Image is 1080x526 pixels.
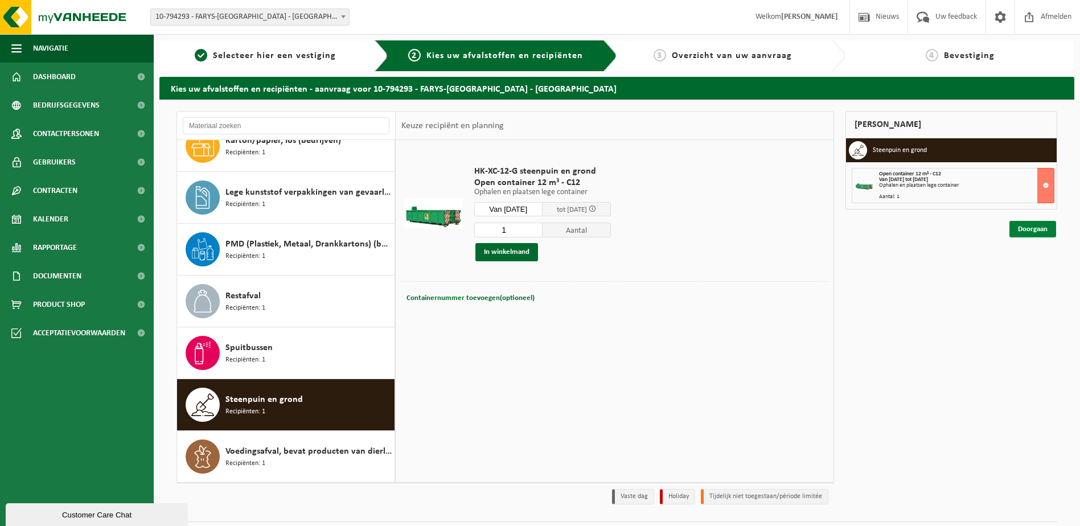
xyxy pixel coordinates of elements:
[879,194,1054,200] div: Aantal: 1
[781,13,838,21] strong: [PERSON_NAME]
[474,188,611,196] p: Ophalen en plaatsen lege container
[672,51,792,60] span: Overzicht van uw aanvraag
[612,489,654,504] li: Vaste dag
[6,501,190,526] iframe: chat widget
[879,183,1054,188] div: Ophalen en plaatsen lege container
[177,431,395,482] button: Voedingsafval, bevat producten van dierlijke oorsprong, onverpakt, categorie 3 Recipiënten: 1
[474,202,543,216] input: Selecteer datum
[701,489,828,504] li: Tijdelijk niet toegestaan/période limitée
[873,141,927,159] h3: Steenpuin en grond
[660,489,695,504] li: Holiday
[225,186,392,199] span: Lege kunststof verpakkingen van gevaarlijke stoffen
[150,9,350,26] span: 10-794293 - FARYS-ASSE - ASSE
[557,206,587,213] span: tot [DATE]
[33,34,68,63] span: Navigatie
[33,233,77,262] span: Rapportage
[396,112,510,140] div: Keuze recipiënt en planning
[474,177,611,188] span: Open container 12 m³ - C12
[33,148,76,176] span: Gebruikers
[654,49,666,61] span: 3
[177,224,395,276] button: PMD (Plastiek, Metaal, Drankkartons) (bedrijven) Recipiënten: 1
[177,379,395,431] button: Steenpuin en grond Recipiënten: 1
[177,327,395,379] button: Spuitbussen Recipiënten: 1
[474,166,611,177] span: HK-XC-12-G steenpuin en grond
[225,393,303,406] span: Steenpuin en grond
[879,171,941,177] span: Open container 12 m³ - C12
[225,237,392,251] span: PMD (Plastiek, Metaal, Drankkartons) (bedrijven)
[879,176,928,183] strong: Van [DATE] tot [DATE]
[225,303,265,314] span: Recipiënten: 1
[183,117,389,134] input: Materiaal zoeken
[944,51,995,60] span: Bevestiging
[225,458,265,469] span: Recipiënten: 1
[177,276,395,327] button: Restafval Recipiënten: 1
[1009,221,1056,237] a: Doorgaan
[845,111,1057,138] div: [PERSON_NAME]
[165,49,366,63] a: 1Selecteer hier een vestiging
[33,262,81,290] span: Documenten
[543,223,611,237] span: Aantal
[225,147,265,158] span: Recipiënten: 1
[225,445,392,458] span: Voedingsafval, bevat producten van dierlijke oorsprong, onverpakt, categorie 3
[225,251,265,262] span: Recipiënten: 1
[406,294,535,302] span: Containernummer toevoegen(optioneel)
[426,51,583,60] span: Kies uw afvalstoffen en recipiënten
[225,406,265,417] span: Recipiënten: 1
[225,289,261,303] span: Restafval
[33,319,125,347] span: Acceptatievoorwaarden
[151,9,349,25] span: 10-794293 - FARYS-ASSE - ASSE
[177,172,395,224] button: Lege kunststof verpakkingen van gevaarlijke stoffen Recipiënten: 1
[177,120,395,172] button: Karton/papier, los (bedrijven) Recipiënten: 1
[33,91,100,120] span: Bedrijfsgegevens
[225,134,341,147] span: Karton/papier, los (bedrijven)
[225,199,265,210] span: Recipiënten: 1
[225,341,273,355] span: Spuitbussen
[408,49,421,61] span: 2
[926,49,938,61] span: 4
[405,290,536,306] button: Containernummer toevoegen(optioneel)
[475,243,538,261] button: In winkelmand
[159,77,1074,99] h2: Kies uw afvalstoffen en recipiënten - aanvraag voor 10-794293 - FARYS-[GEOGRAPHIC_DATA] - [GEOGRA...
[213,51,336,60] span: Selecteer hier een vestiging
[195,49,207,61] span: 1
[33,205,68,233] span: Kalender
[33,120,99,148] span: Contactpersonen
[33,63,76,91] span: Dashboard
[225,355,265,365] span: Recipiënten: 1
[33,290,85,319] span: Product Shop
[33,176,77,205] span: Contracten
